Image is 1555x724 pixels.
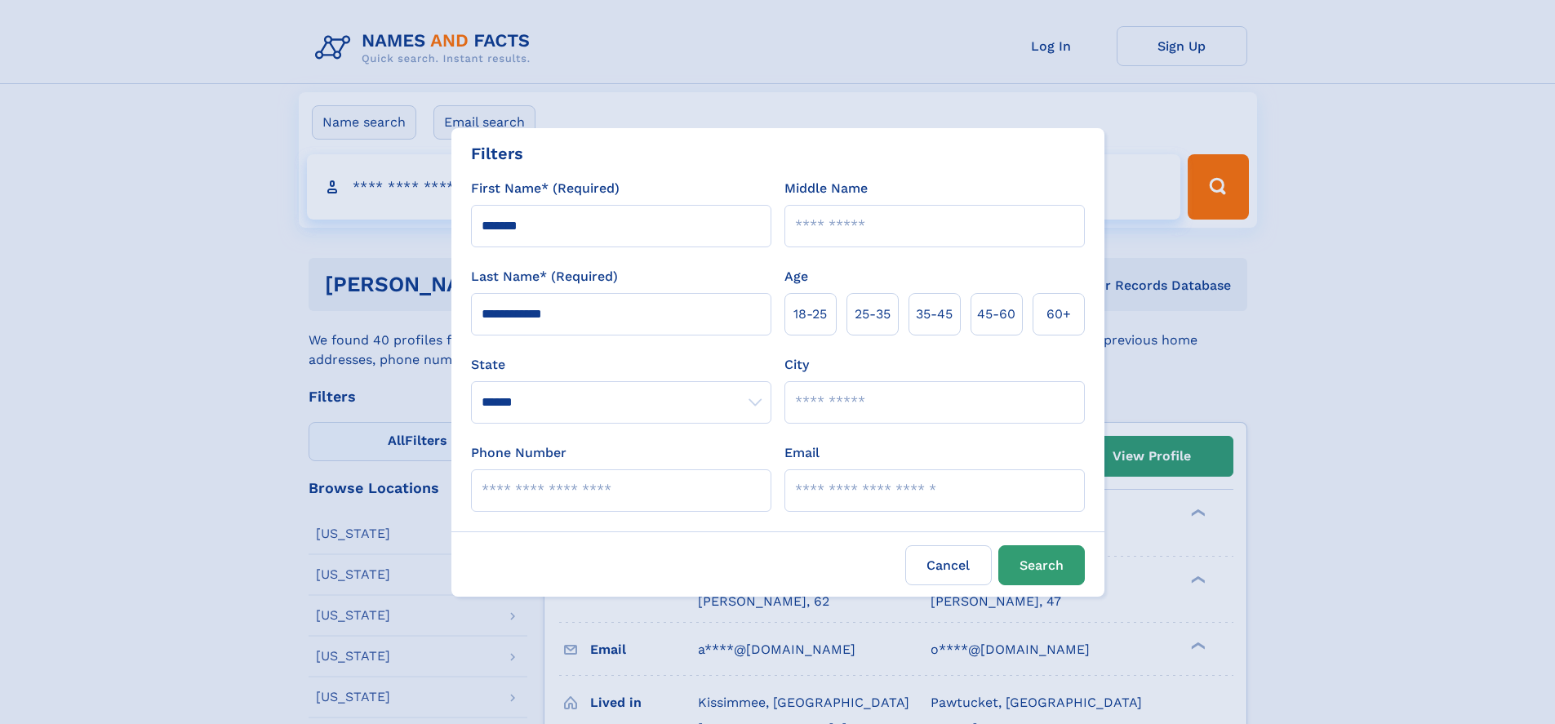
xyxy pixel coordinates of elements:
[471,267,618,286] label: Last Name* (Required)
[784,355,809,375] label: City
[471,141,523,166] div: Filters
[784,443,820,463] label: Email
[471,443,566,463] label: Phone Number
[916,304,953,324] span: 35‑45
[977,304,1015,324] span: 45‑60
[784,267,808,286] label: Age
[998,545,1085,585] button: Search
[471,179,620,198] label: First Name* (Required)
[471,355,771,375] label: State
[784,179,868,198] label: Middle Name
[1046,304,1071,324] span: 60+
[855,304,891,324] span: 25‑35
[793,304,827,324] span: 18‑25
[905,545,992,585] label: Cancel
